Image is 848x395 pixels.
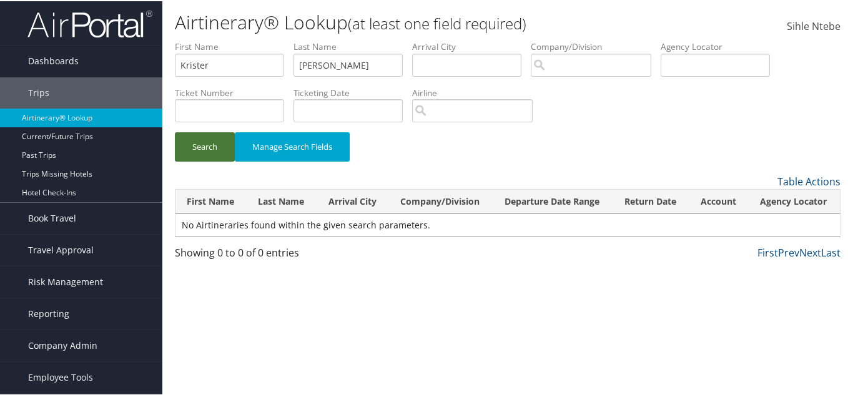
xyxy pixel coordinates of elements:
[799,245,821,258] a: Next
[28,202,76,233] span: Book Travel
[28,233,94,265] span: Travel Approval
[787,18,841,32] span: Sihle Ntebe
[689,188,749,213] th: Account: activate to sort column ascending
[175,244,327,265] div: Showing 0 to 0 of 0 entries
[412,85,542,98] label: Airline
[293,85,412,98] label: Ticketing Date
[28,44,79,76] span: Dashboards
[493,188,613,213] th: Departure Date Range: activate to sort column ascending
[175,188,247,213] th: First Name: activate to sort column ascending
[531,39,661,52] label: Company/Division
[613,188,689,213] th: Return Date: activate to sort column ascending
[28,297,69,328] span: Reporting
[28,76,49,107] span: Trips
[389,188,493,213] th: Company/Division
[777,173,841,187] a: Table Actions
[293,39,412,52] label: Last Name
[247,188,317,213] th: Last Name: activate to sort column ascending
[787,6,841,45] a: Sihle Ntebe
[175,131,235,160] button: Search
[661,39,779,52] label: Agency Locator
[821,245,841,258] a: Last
[175,8,619,34] h1: Airtinerary® Lookup
[28,265,103,296] span: Risk Management
[175,39,293,52] label: First Name
[175,213,840,235] td: No Airtineraries found within the given search parameters.
[757,245,778,258] a: First
[412,39,531,52] label: Arrival City
[317,188,389,213] th: Arrival City: activate to sort column ascending
[235,131,350,160] button: Manage Search Fields
[27,8,152,37] img: airportal-logo.png
[28,329,97,360] span: Company Admin
[749,188,840,213] th: Agency Locator: activate to sort column ascending
[175,85,293,98] label: Ticket Number
[348,12,526,32] small: (at least one field required)
[778,245,799,258] a: Prev
[28,361,93,392] span: Employee Tools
